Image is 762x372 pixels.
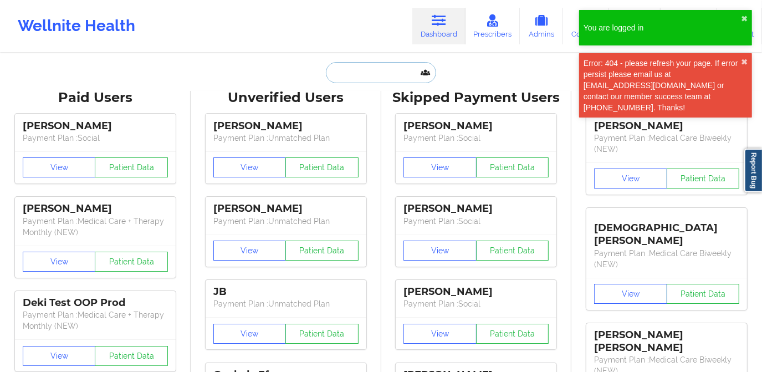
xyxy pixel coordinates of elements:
div: [PERSON_NAME] [PERSON_NAME] [594,329,739,354]
button: Patient Data [476,324,549,344]
a: Coaches [563,8,609,44]
button: Patient Data [667,284,740,304]
button: View [23,346,96,366]
div: [PERSON_NAME] [403,120,549,133]
button: View [213,157,287,177]
div: [PERSON_NAME] [23,202,168,215]
button: View [403,241,477,261]
button: Patient Data [285,241,359,261]
div: [PERSON_NAME] [403,202,549,215]
button: View [403,157,477,177]
p: Payment Plan : Unmatched Plan [213,216,359,227]
div: Deki Test OOP Prod [23,297,168,309]
div: [PERSON_NAME] [213,120,359,133]
a: Report Bug [744,149,762,192]
button: View [213,324,287,344]
button: Patient Data [95,252,168,272]
a: Dashboard [412,8,466,44]
button: Patient Data [95,157,168,177]
p: Payment Plan : Medical Care Biweekly (NEW) [594,133,739,155]
button: Patient Data [285,157,359,177]
button: View [213,241,287,261]
button: Patient Data [285,324,359,344]
button: Patient Data [667,169,740,188]
button: Patient Data [95,346,168,366]
p: Payment Plan : Medical Care + Therapy Monthly (NEW) [23,216,168,238]
div: Unverified Users [198,89,374,106]
div: [DEMOGRAPHIC_DATA][PERSON_NAME] [594,213,739,247]
button: close [741,14,748,23]
button: close [741,58,748,67]
a: Admins [520,8,563,44]
div: You are logged in [584,22,741,33]
button: Patient Data [476,241,549,261]
p: Payment Plan : Unmatched Plan [213,133,359,144]
div: [PERSON_NAME] [23,120,168,133]
div: JB [213,286,359,298]
p: Payment Plan : Social [403,298,549,309]
div: [PERSON_NAME] [403,286,549,298]
button: View [594,169,667,188]
p: Payment Plan : Social [403,216,549,227]
p: Payment Plan : Social [403,133,549,144]
button: Patient Data [476,157,549,177]
a: Prescribers [466,8,520,44]
p: Payment Plan : Medical Care Biweekly (NEW) [594,248,739,270]
button: View [594,284,667,304]
button: View [403,324,477,344]
button: View [23,157,96,177]
div: Skipped Payment Users [389,89,564,106]
p: Payment Plan : Unmatched Plan [213,298,359,309]
div: [PERSON_NAME] [213,202,359,215]
div: Error: 404 - please refresh your page. If error persist please email us at [EMAIL_ADDRESS][DOMAIN... [584,58,741,113]
button: View [23,252,96,272]
p: Payment Plan : Medical Care + Therapy Monthly (NEW) [23,309,168,332]
p: Payment Plan : Social [23,133,168,144]
div: Paid Users [8,89,183,106]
